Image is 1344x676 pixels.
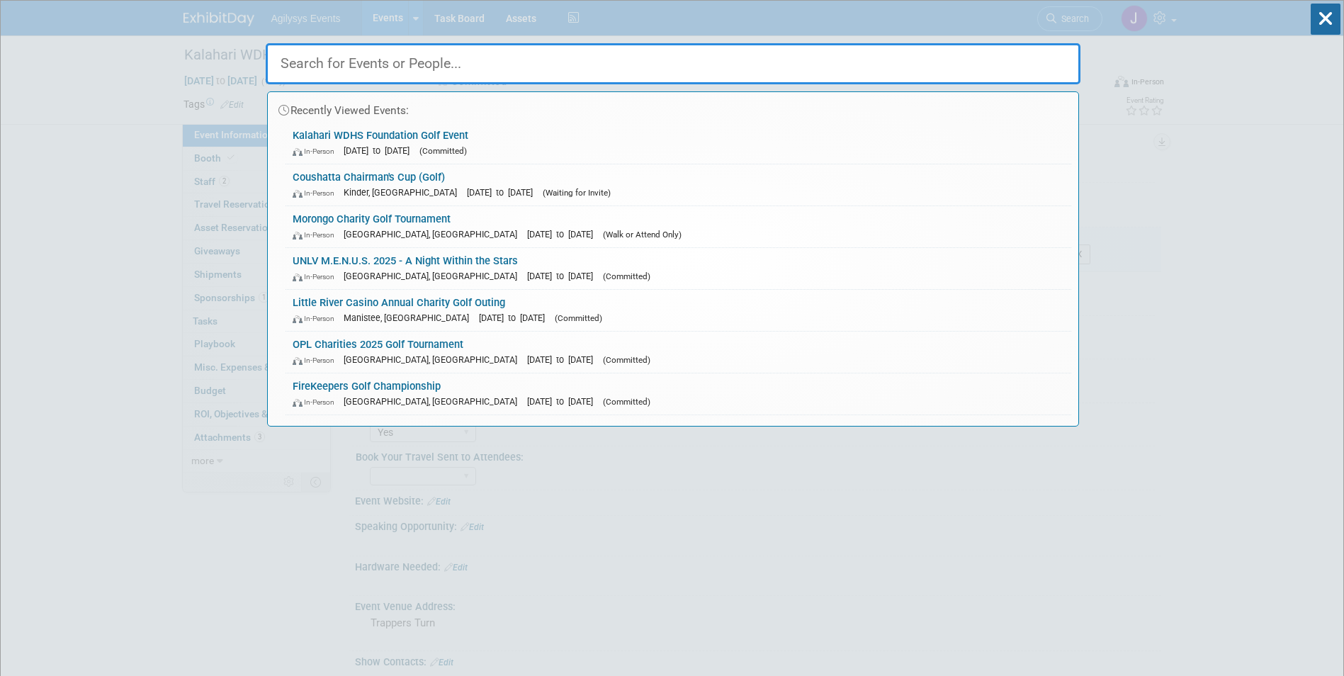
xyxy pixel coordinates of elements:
span: Manistee, [GEOGRAPHIC_DATA] [344,312,476,323]
span: (Committed) [603,355,650,365]
span: (Committed) [603,397,650,407]
span: [DATE] to [DATE] [527,396,600,407]
a: Coushatta Chairman's Cup (Golf) In-Person Kinder, [GEOGRAPHIC_DATA] [DATE] to [DATE] (Waiting for... [286,164,1071,205]
span: In-Person [293,314,341,323]
span: In-Person [293,230,341,240]
a: Little River Casino Annual Charity Golf Outing In-Person Manistee, [GEOGRAPHIC_DATA] [DATE] to [D... [286,290,1071,331]
span: (Committed) [603,271,650,281]
input: Search for Events or People... [266,43,1080,84]
a: UNLV M.E.N.U.S. 2025 - A Night Within the Stars In-Person [GEOGRAPHIC_DATA], [GEOGRAPHIC_DATA] [D... [286,248,1071,289]
span: [GEOGRAPHIC_DATA], [GEOGRAPHIC_DATA] [344,396,524,407]
span: [DATE] to [DATE] [467,187,540,198]
span: [DATE] to [DATE] [527,229,600,240]
span: In-Person [293,272,341,281]
div: Recently Viewed Events: [275,92,1071,123]
span: [DATE] to [DATE] [527,271,600,281]
a: Kalahari WDHS Foundation Golf Event In-Person [DATE] to [DATE] (Committed) [286,123,1071,164]
a: Morongo Charity Golf Tournament In-Person [GEOGRAPHIC_DATA], [GEOGRAPHIC_DATA] [DATE] to [DATE] (... [286,206,1071,247]
span: (Committed) [555,313,602,323]
span: [DATE] to [DATE] [479,312,552,323]
span: (Committed) [419,146,467,156]
span: (Walk or Attend Only) [603,230,682,240]
span: [GEOGRAPHIC_DATA], [GEOGRAPHIC_DATA] [344,354,524,365]
a: FireKeepers Golf Championship In-Person [GEOGRAPHIC_DATA], [GEOGRAPHIC_DATA] [DATE] to [DATE] (Co... [286,373,1071,415]
span: In-Person [293,147,341,156]
span: In-Person [293,356,341,365]
span: [GEOGRAPHIC_DATA], [GEOGRAPHIC_DATA] [344,271,524,281]
span: [DATE] to [DATE] [344,145,417,156]
span: In-Person [293,398,341,407]
a: OPL Charities 2025 Golf Tournament In-Person [GEOGRAPHIC_DATA], [GEOGRAPHIC_DATA] [DATE] to [DATE... [286,332,1071,373]
span: [DATE] to [DATE] [527,354,600,365]
span: (Waiting for Invite) [543,188,611,198]
span: Kinder, [GEOGRAPHIC_DATA] [344,187,464,198]
span: In-Person [293,188,341,198]
span: [GEOGRAPHIC_DATA], [GEOGRAPHIC_DATA] [344,229,524,240]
